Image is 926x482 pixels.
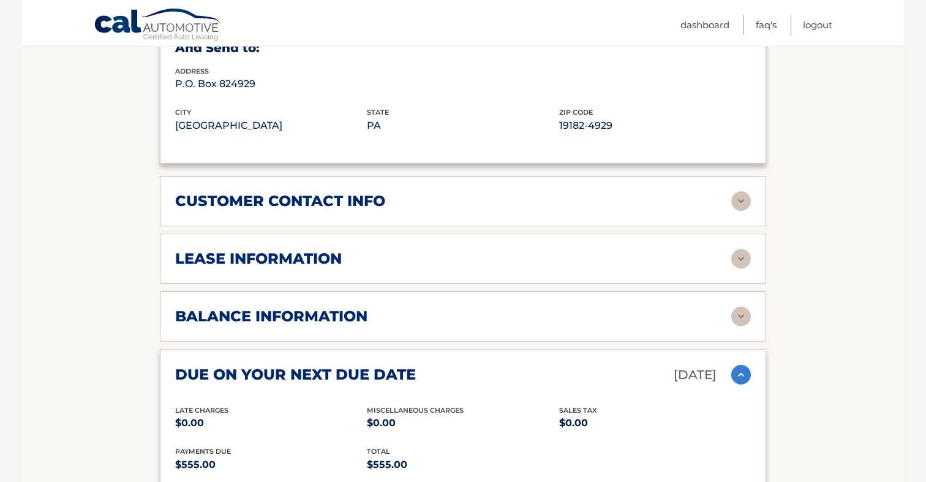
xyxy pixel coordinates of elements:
[731,365,751,384] img: accordion-active.svg
[175,456,367,473] p: $555.00
[367,108,389,117] span: state
[367,456,559,473] p: $555.00
[175,67,209,75] span: address
[559,108,593,117] span: zip code
[175,108,191,117] span: city
[94,8,222,44] a: Cal Automotive
[731,307,751,326] img: accordion-rest.svg
[559,415,751,432] p: $0.00
[367,447,390,456] span: total
[674,364,717,386] p: [DATE]
[175,117,367,134] p: [GEOGRAPHIC_DATA]
[559,117,751,134] p: 19182-4929
[367,117,559,134] p: PA
[175,365,416,384] h2: due on your next due date
[175,307,367,326] h2: balance information
[175,250,342,268] h2: lease information
[731,191,751,211] img: accordion-rest.svg
[175,40,751,56] h3: And Send to:
[680,15,729,35] a: Dashboard
[175,406,228,415] span: Late Charges
[175,75,367,93] p: P.O. Box 824929
[559,406,597,415] span: Sales Tax
[175,415,367,432] p: $0.00
[731,249,751,269] img: accordion-rest.svg
[367,406,464,415] span: Miscellaneous Charges
[367,415,559,432] p: $0.00
[175,192,385,210] h2: customer contact info
[803,15,832,35] a: Logout
[175,447,231,456] span: Payments Due
[756,15,777,35] a: FAQ's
